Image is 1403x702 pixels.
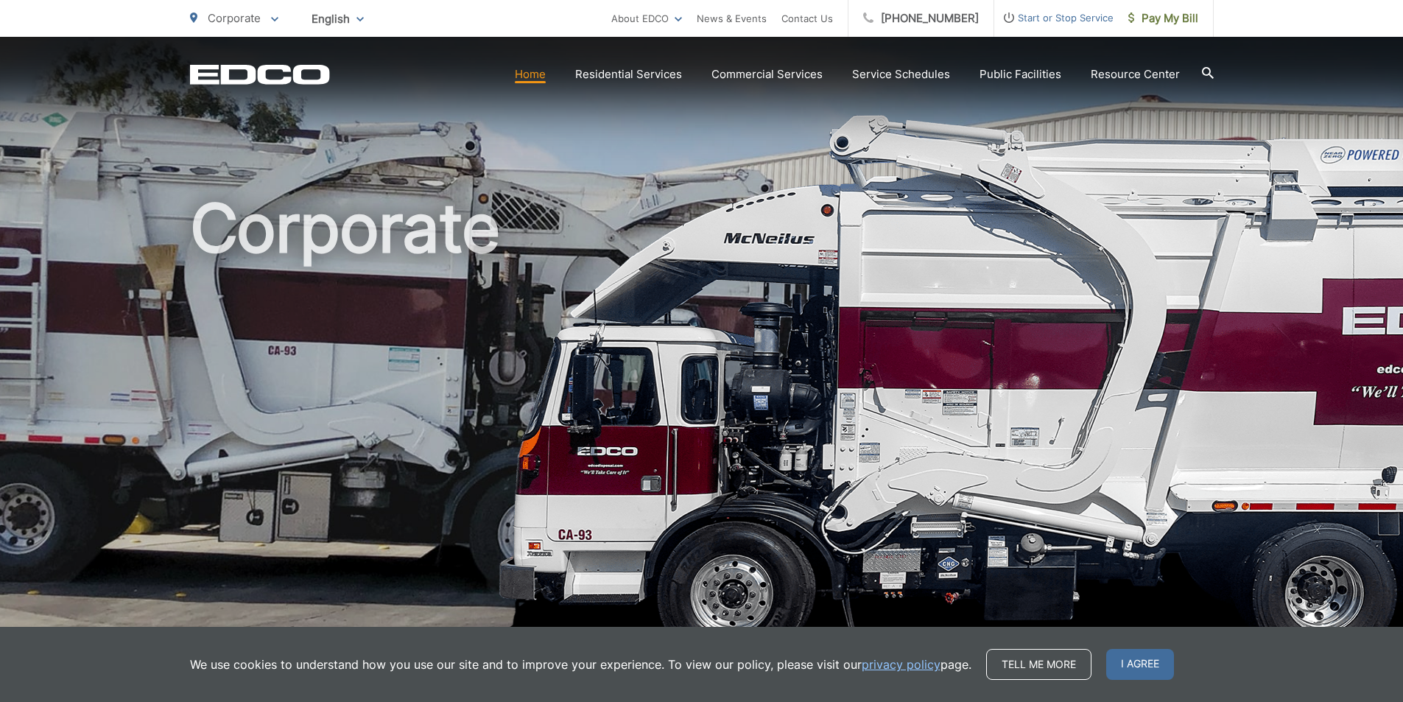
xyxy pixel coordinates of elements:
[711,66,823,83] a: Commercial Services
[986,649,1091,680] a: Tell me more
[611,10,682,27] a: About EDCO
[862,656,940,673] a: privacy policy
[1128,10,1198,27] span: Pay My Bill
[190,64,330,85] a: EDCD logo. Return to the homepage.
[697,10,767,27] a: News & Events
[190,656,971,673] p: We use cookies to understand how you use our site and to improve your experience. To view our pol...
[515,66,546,83] a: Home
[980,66,1061,83] a: Public Facilities
[852,66,950,83] a: Service Schedules
[300,6,375,32] span: English
[208,11,261,25] span: Corporate
[1106,649,1174,680] span: I agree
[575,66,682,83] a: Residential Services
[190,192,1214,658] h1: Corporate
[1091,66,1180,83] a: Resource Center
[781,10,833,27] a: Contact Us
